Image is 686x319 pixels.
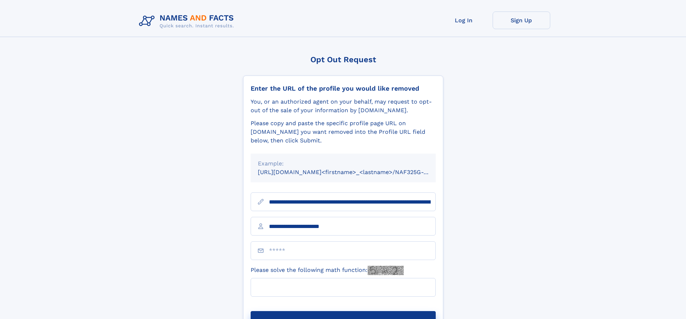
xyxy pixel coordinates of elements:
[251,266,404,275] label: Please solve the following math function:
[258,169,449,176] small: [URL][DOMAIN_NAME]<firstname>_<lastname>/NAF325G-xxxxxxxx
[136,12,240,31] img: Logo Names and Facts
[251,119,436,145] div: Please copy and paste the specific profile page URL on [DOMAIN_NAME] you want removed into the Pr...
[251,85,436,92] div: Enter the URL of the profile you would like removed
[435,12,493,29] a: Log In
[243,55,443,64] div: Opt Out Request
[258,159,429,168] div: Example:
[493,12,550,29] a: Sign Up
[251,97,436,115] div: You, or an authorized agent on your behalf, may request to opt-out of the sale of your informatio...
